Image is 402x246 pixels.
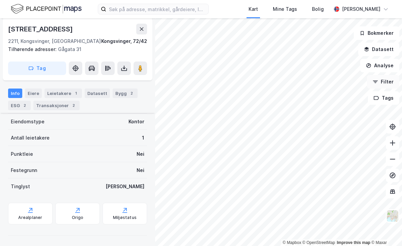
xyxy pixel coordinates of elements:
[101,37,147,45] div: Kongsvinger, 72/42
[33,101,80,110] div: Transaksjoner
[386,210,399,222] img: Z
[11,134,50,142] div: Antall leietakere
[45,89,82,98] div: Leietakere
[113,89,138,98] div: Bygg
[312,5,324,13] div: Bolig
[106,4,208,14] input: Søk på adresse, matrikkel, gårdeiere, leietakere eller personer
[8,89,22,98] div: Info
[8,62,66,75] button: Tag
[8,46,58,52] span: Tilhørende adresser:
[128,118,144,126] div: Kontor
[303,240,335,245] a: OpenStreetMap
[8,37,101,45] div: 2211, Kongsvinger, [GEOGRAPHIC_DATA]
[360,59,399,72] button: Analyse
[8,24,74,34] div: [STREET_ADDRESS]
[283,240,301,245] a: Mapbox
[368,214,402,246] iframe: Chat Widget
[73,90,79,97] div: 1
[113,215,137,220] div: Miljøstatus
[70,102,77,109] div: 2
[368,214,402,246] div: Kontrollprogram for chat
[273,5,297,13] div: Mine Tags
[137,150,144,158] div: Nei
[137,166,144,174] div: Nei
[249,5,258,13] div: Kart
[25,89,42,98] div: Eiere
[342,5,380,13] div: [PERSON_NAME]
[21,102,28,109] div: 2
[11,118,45,126] div: Eiendomstype
[11,150,33,158] div: Punktleie
[337,240,370,245] a: Improve this map
[128,90,135,97] div: 2
[72,215,84,220] div: Origo
[8,101,31,110] div: ESG
[18,215,42,220] div: Arealplaner
[11,166,37,174] div: Festegrunn
[11,182,30,191] div: Tinglyst
[354,26,399,40] button: Bokmerker
[142,134,144,142] div: 1
[11,3,82,15] img: logo.f888ab2527a4732fd821a326f86c7f29.svg
[106,182,144,191] div: [PERSON_NAME]
[358,43,399,56] button: Datasett
[367,75,399,89] button: Filter
[85,89,110,98] div: Datasett
[8,45,142,53] div: Gågata 31
[368,91,399,105] button: Tags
